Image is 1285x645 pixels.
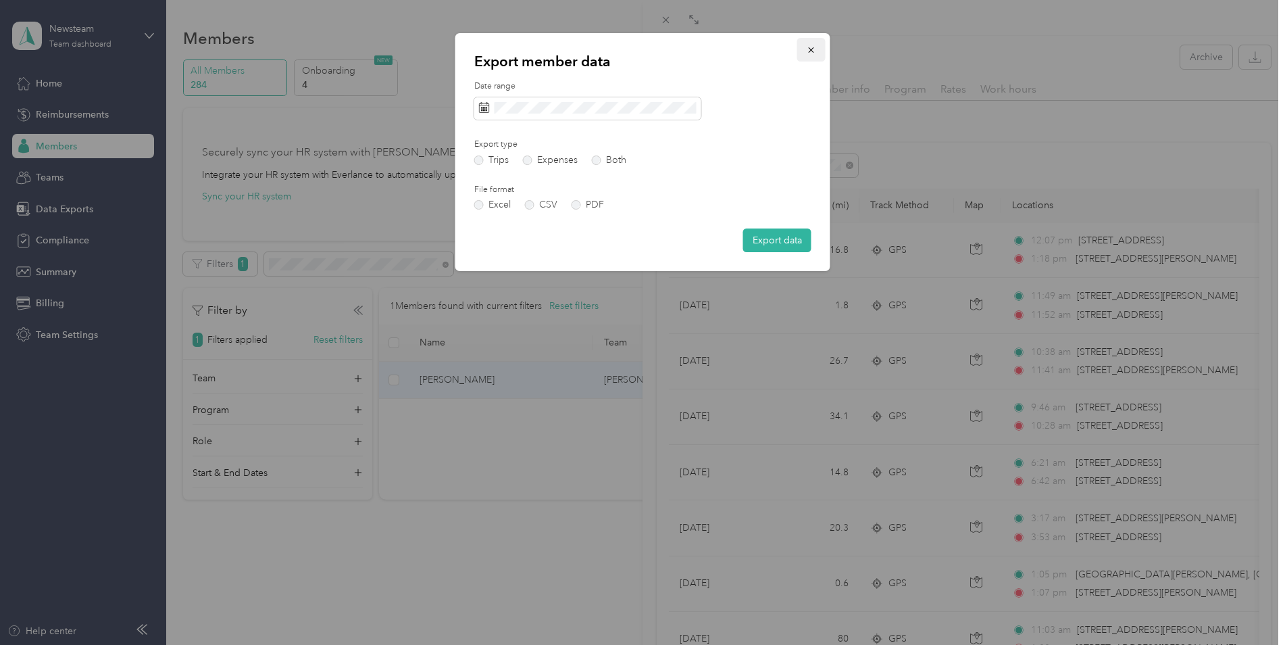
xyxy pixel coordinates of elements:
label: Both [592,156,626,165]
label: Date range [474,80,811,93]
label: Export type [474,139,626,151]
p: Export member data [474,52,811,71]
label: File format [474,184,626,196]
button: Export data [743,229,811,252]
label: Expenses [523,156,578,165]
label: Trips [474,156,509,165]
label: Excel [474,200,511,210]
label: PDF [572,200,604,210]
iframe: Everlance-gr Chat Button Frame [1209,569,1285,645]
label: CSV [525,200,557,210]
